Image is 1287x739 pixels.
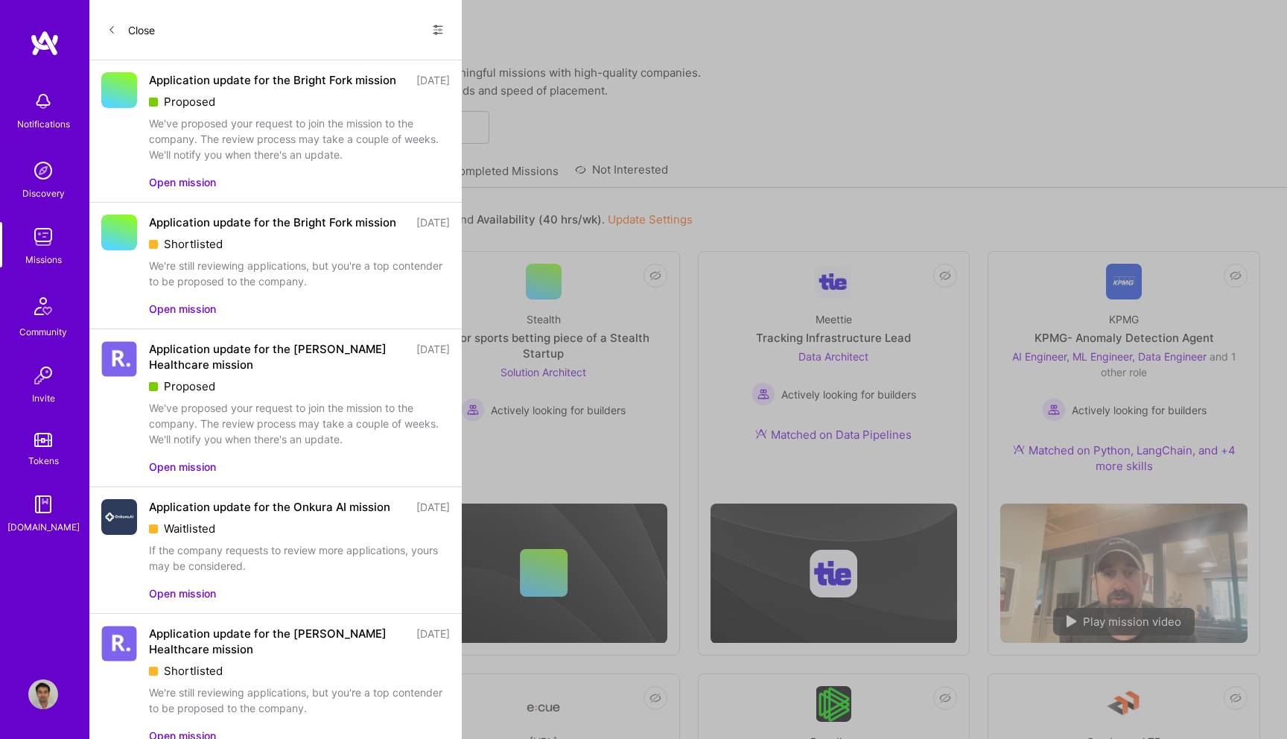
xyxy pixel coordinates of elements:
[101,499,137,535] img: Company Logo
[149,94,450,110] div: Proposed
[32,390,55,406] div: Invite
[149,499,390,515] div: Application update for the Onkura AI mission
[149,215,396,230] div: Application update for the Bright Fork mission
[149,236,450,252] div: Shortlisted
[30,30,60,57] img: logo
[25,288,61,324] img: Community
[101,626,137,662] img: Company Logo
[101,341,137,377] img: Company Logo
[28,361,58,390] img: Invite
[149,542,450,574] div: If the company requests to review more applications, yours may be considered.
[416,72,450,88] div: [DATE]
[149,174,216,190] button: Open mission
[28,679,58,709] img: User Avatar
[28,453,59,469] div: Tokens
[28,156,58,185] img: discovery
[149,685,450,716] div: We're still reviewing applications, but you're a top contender to be proposed to the company.
[416,626,450,657] div: [DATE]
[149,663,450,679] div: Shortlisted
[149,378,450,394] div: Proposed
[25,679,62,709] a: User Avatar
[25,252,62,267] div: Missions
[107,18,155,42] button: Close
[149,341,407,372] div: Application update for the [PERSON_NAME] Healthcare mission
[149,459,216,475] button: Open mission
[28,489,58,519] img: guide book
[22,185,65,201] div: Discovery
[34,433,52,447] img: tokens
[149,400,450,447] div: We've proposed your request to join the mission to the company. The review process may take a cou...
[28,222,58,252] img: teamwork
[416,499,450,515] div: [DATE]
[149,301,216,317] button: Open mission
[149,258,450,289] div: We're still reviewing applications, but you're a top contender to be proposed to the company.
[149,626,407,657] div: Application update for the [PERSON_NAME] Healthcare mission
[416,215,450,230] div: [DATE]
[149,586,216,601] button: Open mission
[149,115,450,162] div: We've proposed your request to join the mission to the company. The review process may take a cou...
[7,519,80,535] div: [DOMAIN_NAME]
[149,72,396,88] div: Application update for the Bright Fork mission
[19,324,67,340] div: Community
[416,341,450,372] div: [DATE]
[149,521,450,536] div: Waitlisted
